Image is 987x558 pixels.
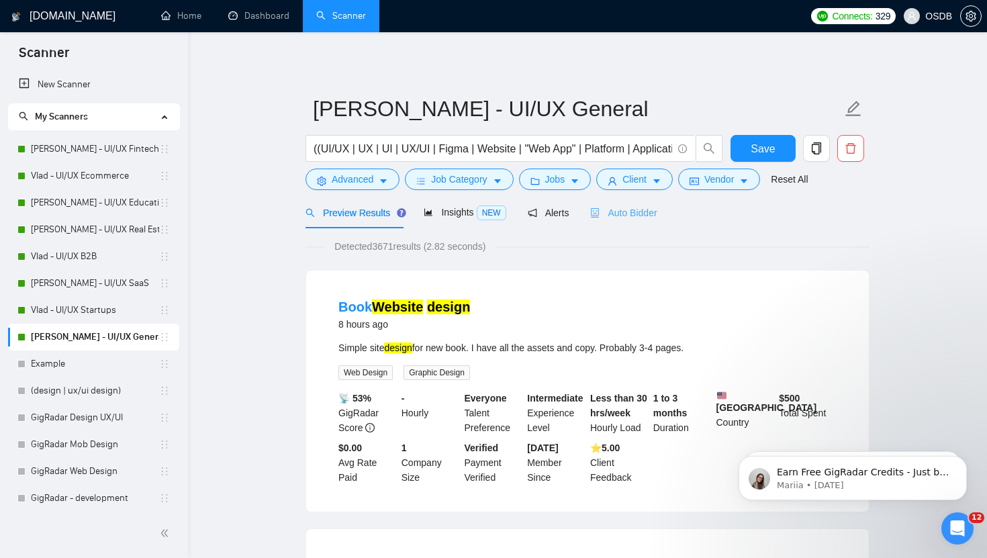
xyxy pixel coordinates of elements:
[524,440,587,485] div: Member Since
[590,207,657,218] span: Auto Bidder
[465,393,507,404] b: Everyone
[159,305,170,316] span: holder
[159,224,170,235] span: holder
[159,144,170,154] span: holder
[876,9,890,24] span: 329
[462,440,525,485] div: Payment Verified
[717,391,726,400] img: 🇺🇸
[678,169,760,190] button: idcardVendorcaret-down
[652,176,661,186] span: caret-down
[31,404,159,431] a: GigRadar Design UX/UI
[31,485,159,512] a: GigRadar - development
[159,251,170,262] span: holder
[399,440,462,485] div: Company Size
[159,412,170,423] span: holder
[31,458,159,485] a: GigRadar Web Design
[399,391,462,435] div: Hourly
[395,207,408,219] div: Tooltip anchor
[714,391,777,435] div: Country
[622,172,647,187] span: Client
[651,391,714,435] div: Duration
[530,176,540,186] span: folder
[960,5,982,27] button: setting
[160,526,173,540] span: double-left
[305,207,402,218] span: Preview Results
[336,391,399,435] div: GigRadar Score
[11,6,21,28] img: logo
[524,391,587,435] div: Experience Level
[31,297,159,324] a: Vlad - UI/UX Startups
[8,71,179,98] li: New Scanner
[161,10,201,21] a: homeHome
[545,172,565,187] span: Jobs
[590,393,647,418] b: Less than 30 hrs/week
[19,111,88,122] span: My Scanners
[587,440,651,485] div: Client Feedback
[833,9,873,24] span: Connects:
[477,205,506,220] span: NEW
[969,512,984,523] span: 12
[716,391,817,413] b: [GEOGRAPHIC_DATA]
[570,176,579,186] span: caret-down
[8,404,179,431] li: GigRadar Design UX/UI
[431,172,487,187] span: Job Category
[316,10,366,21] a: searchScanner
[838,142,863,154] span: delete
[8,216,179,243] li: Vlad - UI/UX Real Estate
[402,443,407,453] b: 1
[338,340,837,355] div: Simple site for new book. I have all the assets and copy. Probably 3-4 pages.
[653,393,688,418] b: 1 to 3 months
[590,443,620,453] b: ⭐️ 5.00
[8,431,179,458] li: GigRadar Mob Design
[159,359,170,369] span: holder
[159,385,170,396] span: holder
[325,239,495,254] span: Detected 3671 results (2.82 seconds)
[528,208,537,218] span: notification
[465,443,499,453] b: Verified
[590,208,600,218] span: robot
[416,176,426,186] span: bars
[379,176,388,186] span: caret-down
[704,172,734,187] span: Vendor
[960,11,982,21] a: setting
[31,243,159,270] a: Vlad - UI/UX B2B
[159,493,170,504] span: holder
[527,443,558,453] b: [DATE]
[803,135,830,162] button: copy
[678,144,687,153] span: info-circle
[338,299,470,314] a: BookWebsite design
[731,135,796,162] button: Save
[313,92,842,126] input: Scanner name...
[779,393,800,404] b: $ 500
[718,428,987,522] iframe: Intercom notifications message
[961,11,981,21] span: setting
[31,270,159,297] a: [PERSON_NAME] - UI/UX SaaS
[587,391,651,435] div: Hourly Load
[35,111,88,122] span: My Scanners
[31,324,159,351] a: [PERSON_NAME] - UI/UX General
[305,169,399,190] button: settingAdvancedcaret-down
[696,135,722,162] button: search
[817,11,828,21] img: upwork-logo.png
[31,377,159,404] a: (design | ux/ui design)
[405,169,513,190] button: barsJob Categorycaret-down
[338,316,470,332] div: 8 hours ago
[596,169,673,190] button: userClientcaret-down
[690,176,699,186] span: idcard
[8,43,80,71] span: Scanner
[941,512,974,545] iframe: Intercom live chat
[159,278,170,289] span: holder
[31,162,159,189] a: Vlad - UI/UX Ecommerce
[159,466,170,477] span: holder
[228,10,289,21] a: dashboardDashboard
[336,440,399,485] div: Avg Rate Paid
[31,189,159,216] a: [PERSON_NAME] - UI/UX Education
[8,136,179,162] li: Vlad - UI/UX Fintech
[424,207,506,218] span: Insights
[8,458,179,485] li: GigRadar Web Design
[751,140,775,157] span: Save
[404,365,470,380] span: Graphic Design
